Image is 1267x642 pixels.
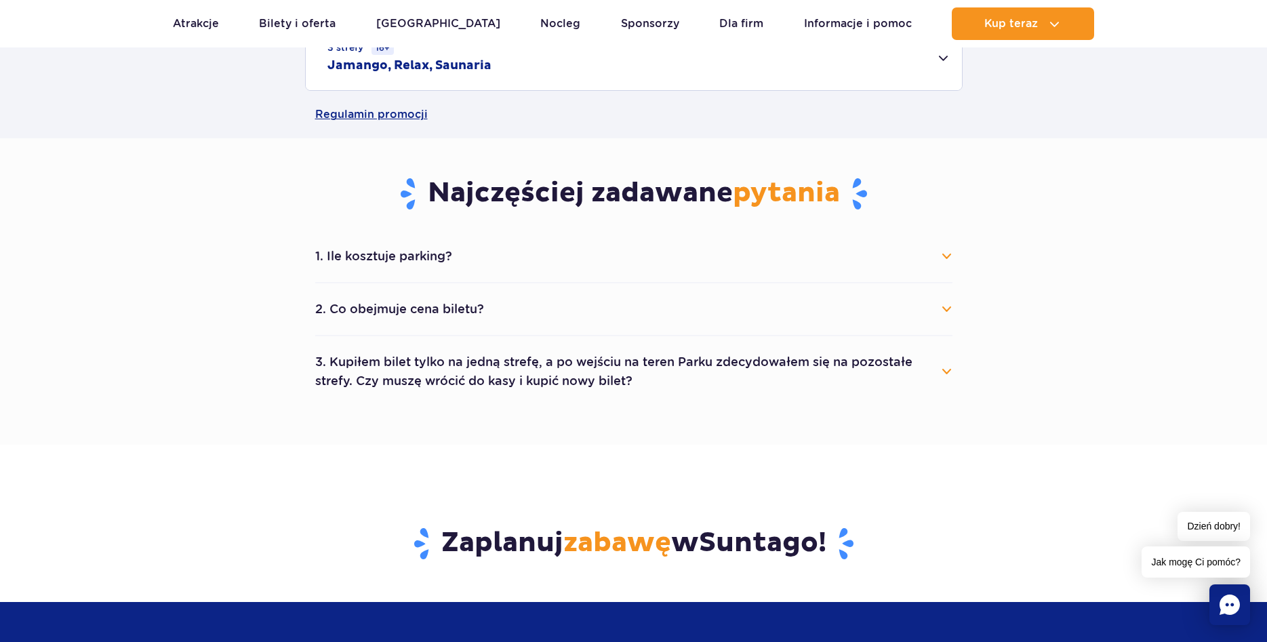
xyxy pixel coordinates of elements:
h3: Zaplanuj w ! [237,526,1030,561]
h3: Najczęściej zadawane [315,176,952,212]
span: zabawę [563,526,671,560]
button: Kup teraz [952,7,1094,40]
a: Informacje i pomoc [804,7,912,40]
div: Chat [1209,584,1250,625]
button: 3. Kupiłem bilet tylko na jedną strefę, a po wejściu na teren Parku zdecydowałem się na pozostałe... [315,347,952,396]
small: 16+ [371,41,394,55]
span: pytania [733,176,840,210]
span: Suntago [699,526,818,560]
a: [GEOGRAPHIC_DATA] [376,7,500,40]
a: Atrakcje [173,7,219,40]
h2: Jamango, Relax, Saunaria [327,58,491,74]
button: 1. Ile kosztuje parking? [315,241,952,271]
span: Dzień dobry! [1178,512,1250,541]
a: Regulamin promocji [315,91,952,138]
span: Kup teraz [984,18,1038,30]
span: Jak mogę Ci pomóc? [1142,546,1250,578]
small: 3 strefy [327,41,394,55]
a: Dla firm [719,7,763,40]
button: 2. Co obejmuje cena biletu? [315,294,952,324]
a: Nocleg [540,7,580,40]
a: Sponsorzy [621,7,679,40]
a: Bilety i oferta [259,7,336,40]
